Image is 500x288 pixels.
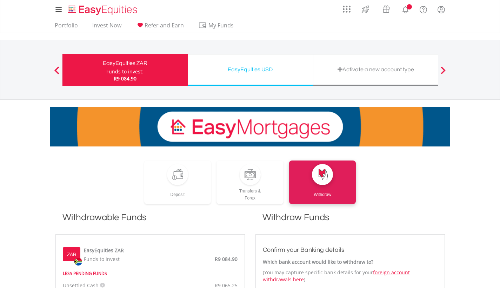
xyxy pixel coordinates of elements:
img: thrive-v2.svg [360,4,371,15]
img: grid-menu-icon.svg [343,5,351,13]
span: R9 084.90 [114,75,136,82]
a: Home page [65,2,140,16]
a: Refer and Earn [133,22,187,33]
a: Portfolio [52,22,81,33]
img: vouchers-v2.svg [380,4,392,15]
a: FAQ's and Support [414,2,432,16]
h1: Withdrawable Funds [55,211,245,231]
span: Funds to invest [84,256,120,262]
label: EasyEquities ZAR [84,247,124,254]
div: Activate a new account type [318,65,434,74]
span: My Funds [198,21,244,30]
div: Deposit [144,185,211,198]
a: Vouchers [376,2,396,15]
div: EasyEquities USD [192,65,309,74]
div: Withdraw [289,185,356,198]
div: Transfers & Forex [216,185,284,202]
h3: Confirm your Banking details [263,245,438,255]
label: ZAR [67,251,76,258]
img: zar.png [74,258,82,266]
h1: Withdraw Funds [255,211,445,231]
a: foreign account withdrawals here [263,269,410,283]
a: Invest Now [89,22,124,33]
div: EasyEquities ZAR [67,58,184,68]
strong: Which bank account would like to withdraw to? [263,258,373,265]
span: R9 084.90 [215,256,238,262]
img: EasyMortage Promotion Banner [50,107,450,146]
img: EasyEquities_Logo.png [67,4,140,16]
a: Deposit [144,161,211,204]
a: Notifications [396,2,414,16]
a: Withdraw [289,161,356,204]
p: (You may capture specific bank details for your ) [263,269,438,283]
span: Refer and Earn [145,21,184,29]
a: Transfers &Forex [216,161,284,204]
strong: LESS PENDING FUNDS [63,270,107,276]
a: My Profile [432,2,450,17]
a: AppsGrid [338,2,355,13]
div: Funds to invest: [106,68,144,75]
